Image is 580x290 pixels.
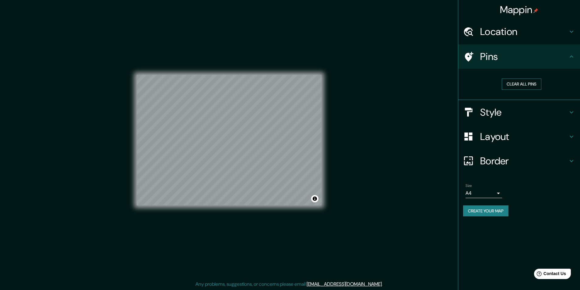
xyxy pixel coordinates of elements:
div: . [383,281,384,288]
h4: Style [480,106,568,118]
a: [EMAIL_ADDRESS][DOMAIN_NAME] [307,281,382,287]
img: pin-icon.png [533,8,538,13]
div: Style [458,100,580,124]
h4: Border [480,155,568,167]
div: Layout [458,124,580,149]
div: Border [458,149,580,173]
div: Pins [458,44,580,69]
label: Size [466,183,472,188]
button: Create your map [463,205,508,217]
h4: Mappin [500,4,539,16]
div: Location [458,19,580,44]
p: Any problems, suggestions, or concerns please email . [195,281,383,288]
div: . [384,281,385,288]
iframe: Help widget launcher [526,266,573,283]
div: A4 [466,188,502,198]
h4: Location [480,26,568,38]
button: Clear all pins [502,79,541,90]
button: Toggle attribution [311,195,318,202]
canvas: Map [137,75,322,205]
h4: Pins [480,51,568,63]
h4: Layout [480,131,568,143]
